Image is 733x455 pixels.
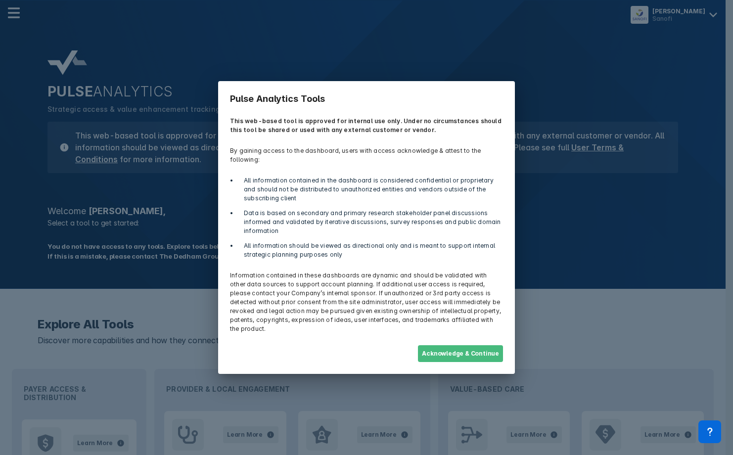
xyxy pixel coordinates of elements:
div: Contact Support [698,420,721,443]
li: Data is based on secondary and primary research stakeholder panel discussions informed and valida... [238,209,503,235]
li: All information should be viewed as directional only and is meant to support internal strategic p... [238,241,503,259]
h3: Pulse Analytics Tools [224,87,509,111]
button: Acknowledge & Continue [418,345,503,362]
p: By gaining access to the dashboard, users with access acknowledge & attest to the following: [224,140,509,170]
p: This web-based tool is approved for internal use only. Under no circumstances should this tool be... [224,111,509,140]
li: All information contained in the dashboard is considered confidential or proprietary and should n... [238,176,503,203]
p: Information contained in these dashboards are dynamic and should be validated with other data sou... [224,265,509,339]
